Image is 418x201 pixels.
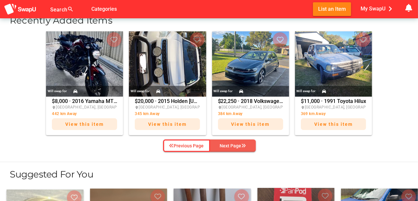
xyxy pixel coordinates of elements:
h1: Suggested For You [10,169,418,180]
span: Recently Added Items [10,15,113,26]
span: [GEOGRAPHIC_DATA], [GEOGRAPHIC_DATA] [305,105,386,109]
a: Will swap for$22,250 · 2018 Volkswagen Golf[GEOGRAPHIC_DATA], [GEOGRAPHIC_DATA]384 km AwayView th... [210,31,291,135]
span: View this item [231,122,270,127]
span: View this item [148,122,187,127]
div: $22,250 · 2018 Volkswagen Golf [218,99,283,133]
div: Previous Page [169,142,204,150]
span: List an Item [318,5,346,13]
div: Will swap for [296,88,316,95]
i: place [52,106,56,109]
button: My SwapU [359,2,396,15]
span: 345 km Away [135,111,160,116]
i: place [301,106,305,109]
a: Will swap for$20,000 · 2015 Holden [US_STATE] 7 ltz[GEOGRAPHIC_DATA], [GEOGRAPHIC_DATA]345 km Awa... [127,31,208,135]
div: Will swap for [213,88,233,95]
img: aSD8y5uGLpzPJLYTcYcjNu3laj1c05W5KWf0Ds+Za8uybjssssuu+yyyy677LKX2n+PWMSDJ9a87AAAAABJRU5ErkJggg== [4,3,37,15]
span: View this item [314,122,353,127]
img: nicholas.robertson%2Bfacebook%40swapu.com.au%2F657379966707037%2F657379966707037-photo-0.jpg [212,31,289,97]
a: Categories [86,6,122,12]
span: [GEOGRAPHIC_DATA], [GEOGRAPHIC_DATA] [56,105,137,109]
button: Previous Page [163,140,210,152]
span: 384 km Away [218,111,243,116]
i: place [135,106,139,109]
div: $11,000 · 1991 Toyota Hilux [301,99,366,133]
i: place [218,106,222,109]
span: [GEOGRAPHIC_DATA], [GEOGRAPHIC_DATA] [222,105,303,109]
div: Will swap for [48,88,67,95]
span: View this item [65,122,104,127]
span: Categories [91,4,117,14]
div: $20,000 · 2015 Holden [US_STATE] 7 ltz [135,99,200,133]
i: chevron_right [385,4,395,14]
button: Next Page [210,140,256,152]
img: nicholas.robertson%2Bfacebook%40swapu.com.au%2F771888495458467%2F771888495458467-photo-0.jpg [129,31,206,97]
div: $8,000 · 2016 Yamaha MT 07 [52,99,117,133]
i: false [82,5,89,13]
a: Will swap for$8,000 · 2016 Yamaha MT 07[GEOGRAPHIC_DATA], [GEOGRAPHIC_DATA]442 km AwayView this item [44,31,125,135]
span: My SwapU [361,4,395,14]
span: 442 km Away [52,111,77,116]
img: nicholas.robertson%2Bfacebook%40swapu.com.au%2F4015173168701184%2F4015173168701184-photo-0.jpg [295,31,372,97]
div: Next Page [220,142,246,150]
img: kngbr298%40gmail.com%2Ff444094f-9d1d-46e8-82c8-d580c121c603%2F1757931463IMG_0260.jpeg [46,31,123,97]
button: List an Item [313,2,351,16]
span: [GEOGRAPHIC_DATA], [GEOGRAPHIC_DATA] [139,105,220,109]
div: Will swap for [131,88,150,95]
button: Categories [86,2,122,16]
span: 369 km Away [301,111,326,116]
a: Will swap for$11,000 · 1991 Toyota Hilux[GEOGRAPHIC_DATA], [GEOGRAPHIC_DATA]369 km AwayView this ... [293,31,374,135]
